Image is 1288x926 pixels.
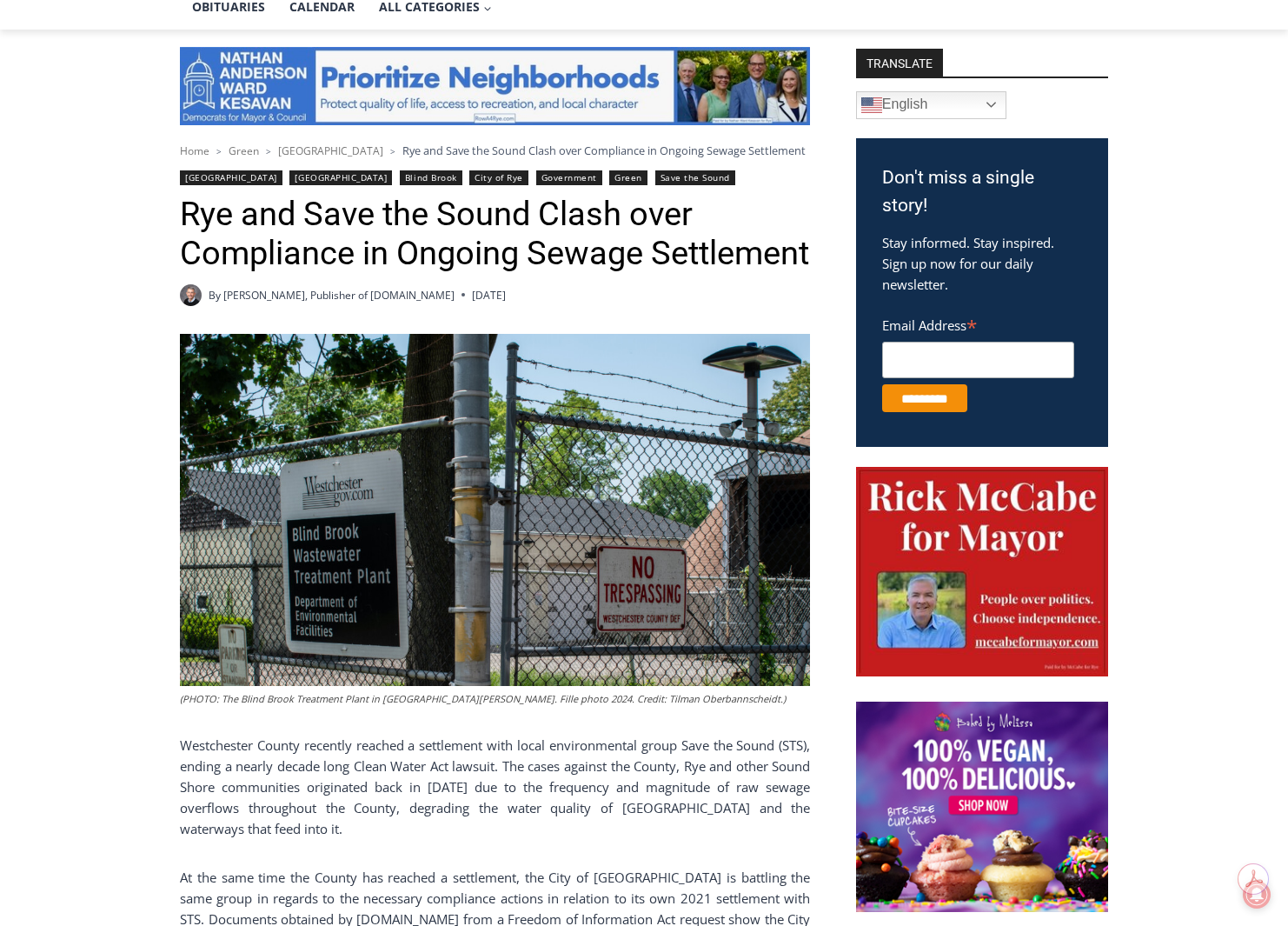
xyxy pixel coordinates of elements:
a: Save the Sound [655,170,735,185]
label: Email Address [882,308,1074,339]
a: Author image [180,284,202,306]
span: Rye and Save the Sound Clash over Compliance in Ongoing Sewage Settlement [402,143,806,158]
a: [GEOGRAPHIC_DATA] [278,143,383,158]
div: "[PERSON_NAME] and I covered the [DATE] Parade, which was a really eye opening experience as I ha... [439,1,821,169]
span: > [266,145,271,157]
span: > [390,145,395,157]
a: Green [609,170,647,185]
a: [GEOGRAPHIC_DATA] [289,170,392,185]
a: City of Rye [469,170,528,185]
a: [PERSON_NAME], Publisher of [DOMAIN_NAME] [223,288,455,303]
a: Green [229,143,259,158]
a: English [856,91,1006,119]
a: Blind Brook [400,170,462,185]
img: Baked by Melissa [856,702,1108,912]
img: en [861,95,882,116]
a: Home [180,143,209,158]
a: Intern @ [DOMAIN_NAME] [418,169,842,217]
figcaption: (PHOTO: The Blind Brook Treatment Plant in [GEOGRAPHIC_DATA][PERSON_NAME]. Fille photo 2024. Cred... [180,691,810,707]
span: Westchester County recently reached a settlement with local environmental group Save the Sound (S... [180,736,810,837]
span: > [216,145,222,157]
span: Intern @ [DOMAIN_NAME] [455,173,806,212]
img: (PHOTO: The Blind Brook Treatment Plant in Rye's Disbrow Park. Fille photo 2024. Credit: Tilman O... [180,334,810,686]
h1: Rye and Save the Sound Clash over Compliance in Ongoing Sewage Settlement [180,195,810,274]
time: [DATE] [472,287,506,303]
nav: Breadcrumbs [180,142,810,159]
a: [GEOGRAPHIC_DATA] [180,170,282,185]
a: Government [536,170,602,185]
h3: Don't miss a single story! [882,164,1082,219]
strong: TRANSLATE [856,49,943,77]
span: By [209,287,221,303]
p: Stay informed. Stay inspired. Sign up now for our daily newsletter. [882,232,1082,295]
img: McCabe for Mayor [856,467,1108,677]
